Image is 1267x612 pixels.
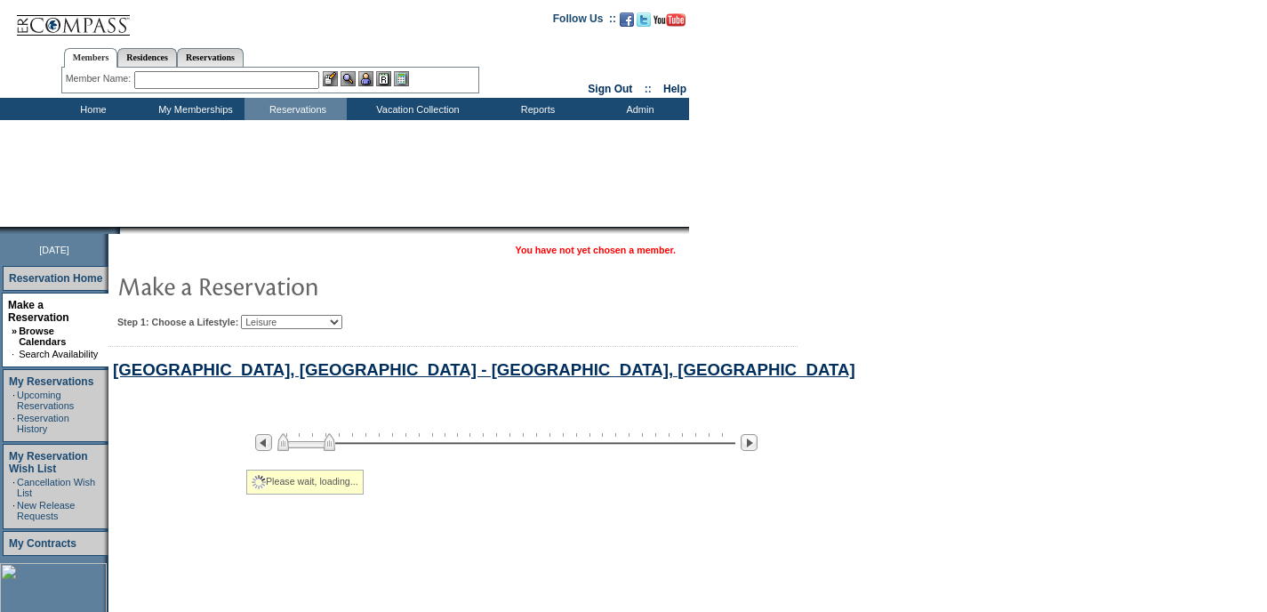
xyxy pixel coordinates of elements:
a: [GEOGRAPHIC_DATA], [GEOGRAPHIC_DATA] - [GEOGRAPHIC_DATA], [GEOGRAPHIC_DATA] [113,360,855,379]
a: Sign Out [588,83,632,95]
a: Subscribe to our YouTube Channel [654,18,686,28]
td: Vacation Collection [347,98,485,120]
img: Become our fan on Facebook [620,12,634,27]
a: Upcoming Reservations [17,390,74,411]
img: Subscribe to our YouTube Channel [654,13,686,27]
img: Follow us on Twitter [637,12,651,27]
td: My Memberships [142,98,245,120]
img: Next [741,434,758,451]
img: spinner2.gif [252,475,266,489]
img: View [341,71,356,86]
div: Please wait, loading... [246,470,364,495]
a: Follow us on Twitter [637,18,651,28]
a: Cancellation Wish List [17,477,95,498]
span: [DATE] [39,245,69,255]
img: pgTtlMakeReservation.gif [117,268,473,303]
a: Reservations [177,48,244,67]
a: Help [663,83,686,95]
td: · [12,413,15,434]
a: My Reservation Wish List [9,450,88,475]
a: Members [64,48,118,68]
a: New Release Requests [17,500,75,521]
td: Follow Us :: [553,11,616,32]
b: Step 1: Choose a Lifestyle: [117,317,238,327]
a: Browse Calendars [19,326,66,347]
a: Reservation Home [9,272,102,285]
td: Admin [587,98,689,120]
span: :: [645,83,652,95]
img: Impersonate [358,71,373,86]
a: Reservation History [17,413,69,434]
img: promoShadowLeftCorner.gif [114,227,120,234]
td: · [12,500,15,521]
a: My Contracts [9,537,76,550]
a: Search Availability [19,349,98,359]
td: Reports [485,98,587,120]
img: b_edit.gif [323,71,338,86]
img: blank.gif [120,227,122,234]
span: You have not yet chosen a member. [516,245,676,255]
td: · [12,349,17,359]
img: Previous [255,434,272,451]
a: Become our fan on Facebook [620,18,634,28]
a: Residences [117,48,177,67]
a: My Reservations [9,375,93,388]
a: Make a Reservation [8,299,69,324]
td: · [12,477,15,498]
img: Reservations [376,71,391,86]
div: Member Name: [66,71,134,86]
td: Reservations [245,98,347,120]
img: b_calculator.gif [394,71,409,86]
b: » [12,326,17,336]
td: Home [40,98,142,120]
td: · [12,390,15,411]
